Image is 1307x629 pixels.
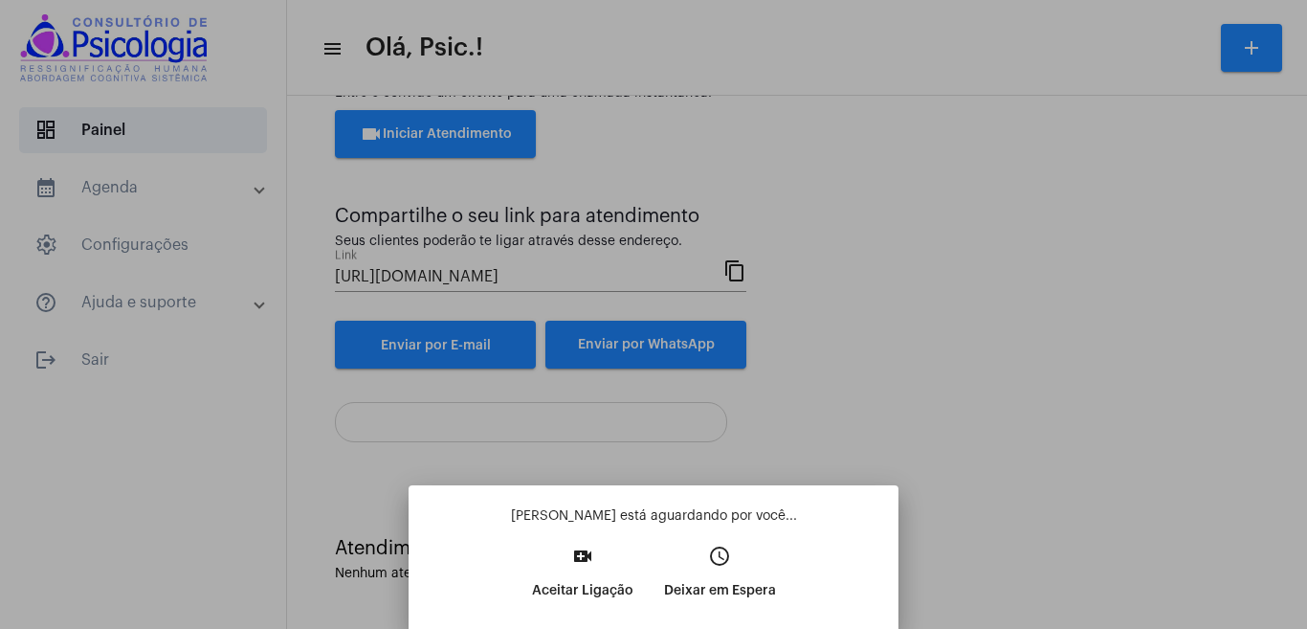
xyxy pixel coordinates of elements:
button: Aceitar Ligação [517,539,649,621]
p: [PERSON_NAME] está aguardando por você... [424,506,883,526]
button: Deixar em Espera [649,539,791,621]
p: Deixar em Espera [664,573,776,608]
mat-icon: video_call [571,545,594,568]
mat-icon: access_time [708,545,731,568]
p: Aceitar Ligação [532,573,633,608]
